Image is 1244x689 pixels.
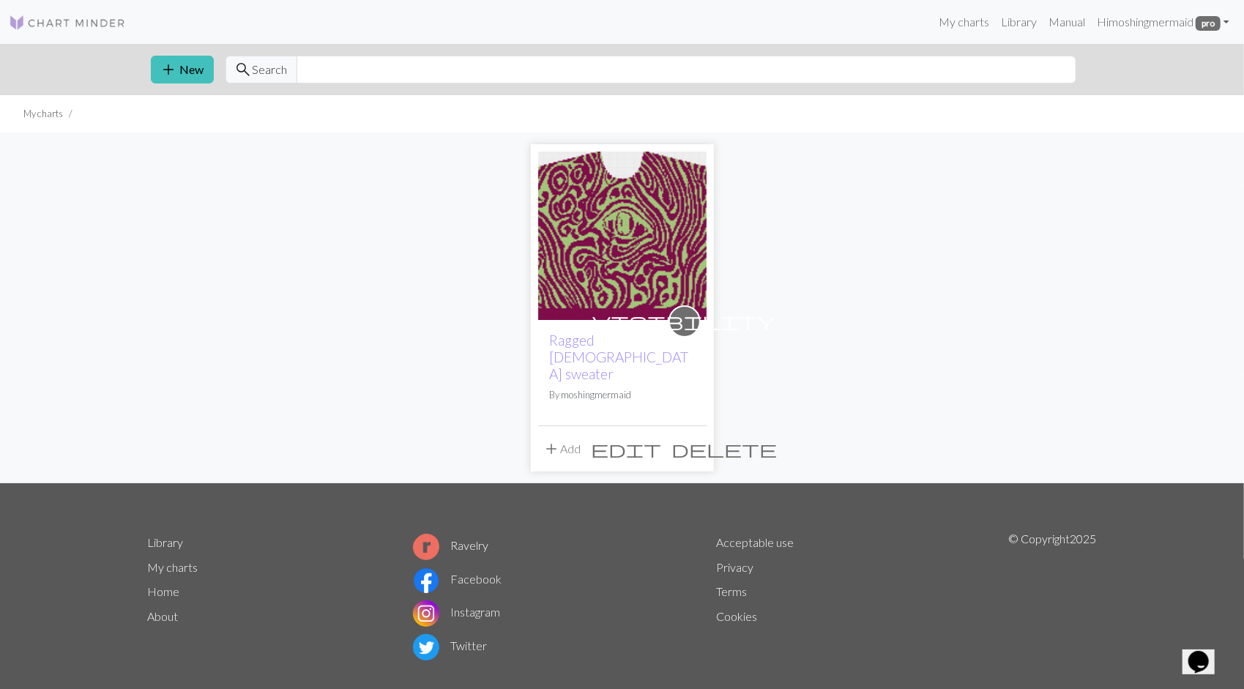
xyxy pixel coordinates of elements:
[413,534,439,560] img: Ravelry logo
[1091,7,1235,37] a: Himoshingmermaid pro
[148,535,184,549] a: Library
[593,310,776,332] span: visibility
[1182,630,1229,674] iframe: chat widget
[413,600,439,627] img: Instagram logo
[717,535,794,549] a: Acceptable use
[592,440,662,458] i: Edit
[413,634,439,660] img: Twitter logo
[413,567,439,594] img: Facebook logo
[717,560,754,574] a: Privacy
[933,7,995,37] a: My charts
[413,605,501,619] a: Instagram
[151,56,214,83] button: New
[550,332,689,382] a: Ragged [DEMOGRAPHIC_DATA] sweater
[148,560,198,574] a: My charts
[23,107,63,121] li: My charts
[1009,530,1097,663] p: © Copyright 2025
[148,584,180,598] a: Home
[995,7,1043,37] a: Library
[667,435,783,463] button: Delete
[538,227,707,241] a: Ragged Priest front panel
[592,439,662,459] span: edit
[148,609,179,623] a: About
[253,61,288,78] span: Search
[1196,16,1221,31] span: pro
[543,439,561,459] span: add
[717,584,748,598] a: Terms
[593,307,776,336] i: private
[413,538,489,552] a: Ravelry
[1043,7,1091,37] a: Manual
[413,572,502,586] a: Facebook
[413,638,488,652] a: Twitter
[9,14,126,31] img: Logo
[538,152,707,320] img: Ragged Priest front panel
[550,388,695,402] p: By moshingmermaid
[672,439,778,459] span: delete
[717,609,758,623] a: Cookies
[538,435,586,463] button: Add
[160,59,178,80] span: add
[235,59,253,80] span: search
[586,435,667,463] button: Edit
